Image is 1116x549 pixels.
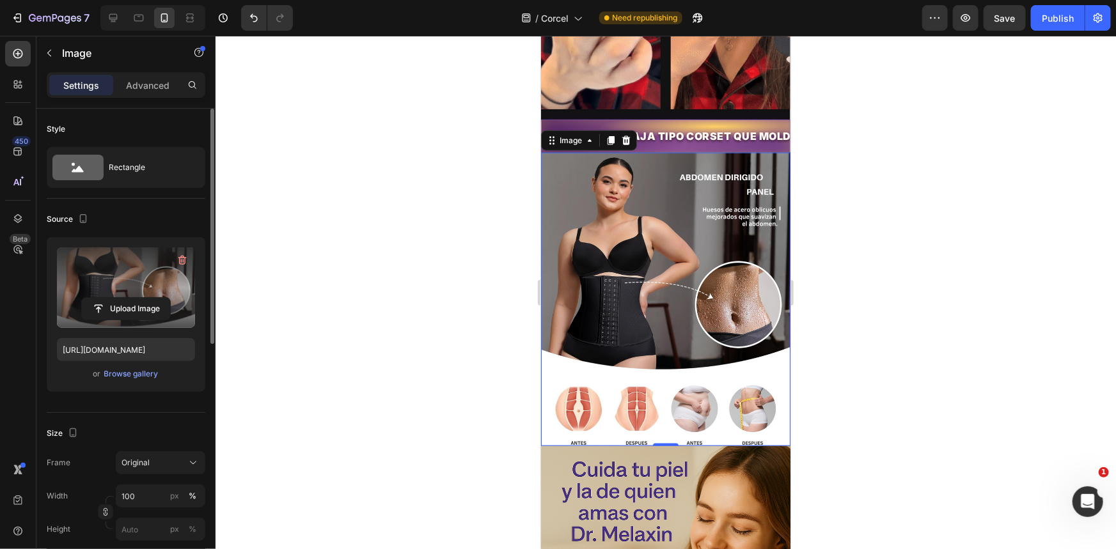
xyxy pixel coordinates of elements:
[541,12,569,25] span: Corcel
[104,368,159,380] div: Browse gallery
[5,5,95,31] button: 7
[57,338,195,361] input: https://example.com/image.jpg
[47,523,70,535] label: Height
[104,367,159,380] button: Browse gallery
[10,234,31,244] div: Beta
[47,457,70,468] label: Frame
[185,488,200,504] button: px
[122,457,150,468] span: Original
[84,10,90,26] p: 7
[116,451,205,474] button: Original
[241,5,293,31] div: Undo/Redo
[1031,5,1085,31] button: Publish
[116,518,205,541] input: px%
[47,425,81,442] div: Size
[109,153,187,182] div: Rectangle
[170,523,179,535] div: px
[185,522,200,537] button: px
[189,523,196,535] div: %
[81,297,171,320] button: Upload Image
[47,211,91,228] div: Source
[1073,486,1103,517] iframe: Intercom live chat
[541,36,790,549] iframe: Design area
[47,490,68,502] label: Width
[93,366,101,382] span: or
[170,490,179,502] div: px
[1042,12,1074,25] div: Publish
[612,12,677,24] span: Need republishing
[1099,467,1109,477] span: 1
[984,5,1026,31] button: Save
[167,488,182,504] button: %
[535,12,538,25] span: /
[12,136,31,146] div: 450
[116,484,205,507] input: px%
[189,490,196,502] div: %
[167,522,182,537] button: %
[126,79,169,92] p: Advanced
[994,13,1016,24] span: Save
[47,123,65,135] div: Style
[63,79,99,92] p: Settings
[62,45,171,61] p: Image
